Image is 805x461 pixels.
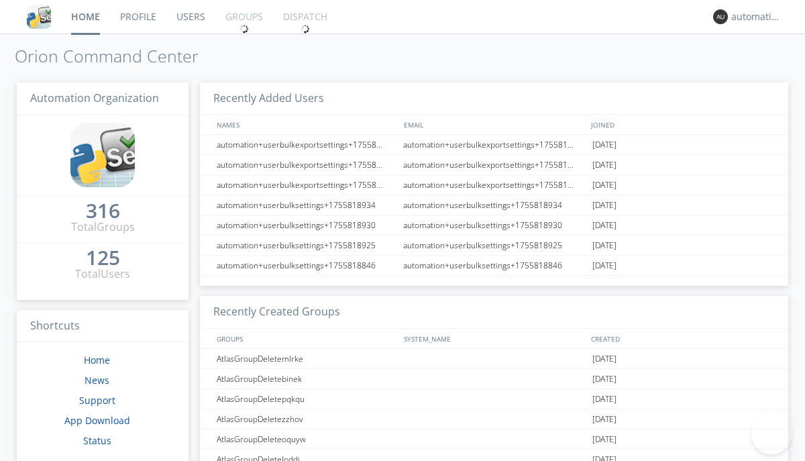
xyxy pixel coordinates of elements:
[213,409,399,429] div: AtlasGroupDeletezzhov
[400,175,589,195] div: automation+userbulkexportsettings+1755819020
[200,195,788,215] a: automation+userbulksettings+1755818934automation+userbulksettings+1755818934[DATE]
[592,215,616,236] span: [DATE]
[213,329,397,348] div: GROUPS
[301,24,310,34] img: spin.svg
[85,374,109,387] a: News
[400,256,589,275] div: automation+userbulksettings+1755818846
[213,256,399,275] div: automation+userbulksettings+1755818846
[592,236,616,256] span: [DATE]
[27,5,51,29] img: cddb5a64eb264b2086981ab96f4c1ba7
[713,9,728,24] img: 373638.png
[86,204,120,217] div: 316
[200,215,788,236] a: automation+userbulksettings+1755818930automation+userbulksettings+1755818930[DATE]
[592,389,616,409] span: [DATE]
[200,83,788,115] h3: Recently Added Users
[213,175,399,195] div: automation+userbulkexportsettings+1755819020
[200,349,788,369] a: AtlasGroupDeletemlrke[DATE]
[400,236,589,255] div: automation+userbulksettings+1755818925
[400,135,589,154] div: automation+userbulkexportsettings+1755819029
[200,135,788,155] a: automation+userbulkexportsettings+1755819029automation+userbulkexportsettings+1755819029[DATE]
[213,429,399,449] div: AtlasGroupDeleteoquyw
[200,389,788,409] a: AtlasGroupDeletepqkqu[DATE]
[17,310,189,343] h3: Shortcuts
[200,256,788,276] a: automation+userbulksettings+1755818846automation+userbulksettings+1755818846[DATE]
[588,329,775,348] div: CREATED
[592,256,616,276] span: [DATE]
[213,115,397,134] div: NAMES
[592,349,616,369] span: [DATE]
[86,251,120,264] div: 125
[200,369,788,389] a: AtlasGroupDeletebinek[DATE]
[400,155,589,174] div: automation+userbulkexportsettings+1755819025
[200,429,788,450] a: AtlasGroupDeleteoquyw[DATE]
[86,251,120,266] a: 125
[592,195,616,215] span: [DATE]
[239,24,249,34] img: spin.svg
[592,429,616,450] span: [DATE]
[592,155,616,175] span: [DATE]
[592,409,616,429] span: [DATE]
[751,414,792,454] iframe: Toggle Customer Support
[400,329,588,348] div: SYSTEM_NAME
[400,115,588,134] div: EMAIL
[79,394,115,407] a: Support
[400,215,589,235] div: automation+userbulksettings+1755818930
[213,195,399,215] div: automation+userbulksettings+1755818934
[588,115,775,134] div: JOINED
[71,219,135,235] div: Total Groups
[200,155,788,175] a: automation+userbulkexportsettings+1755819025automation+userbulkexportsettings+1755819025[DATE]
[200,175,788,195] a: automation+userbulkexportsettings+1755819020automation+userbulkexportsettings+1755819020[DATE]
[213,155,399,174] div: automation+userbulkexportsettings+1755819025
[213,349,399,368] div: AtlasGroupDeletemlrke
[213,369,399,389] div: AtlasGroupDeletebinek
[213,215,399,235] div: automation+userbulksettings+1755818930
[731,10,782,23] div: automation+atlas0003
[86,204,120,219] a: 316
[200,409,788,429] a: AtlasGroupDeletezzhov[DATE]
[84,354,110,366] a: Home
[400,195,589,215] div: automation+userbulksettings+1755818934
[64,414,130,427] a: App Download
[213,389,399,409] div: AtlasGroupDeletepqkqu
[200,236,788,256] a: automation+userbulksettings+1755818925automation+userbulksettings+1755818925[DATE]
[70,123,135,187] img: cddb5a64eb264b2086981ab96f4c1ba7
[83,434,111,447] a: Status
[200,296,788,329] h3: Recently Created Groups
[592,135,616,155] span: [DATE]
[592,369,616,389] span: [DATE]
[75,266,130,282] div: Total Users
[592,175,616,195] span: [DATE]
[30,91,159,105] span: Automation Organization
[213,135,399,154] div: automation+userbulkexportsettings+1755819029
[213,236,399,255] div: automation+userbulksettings+1755818925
